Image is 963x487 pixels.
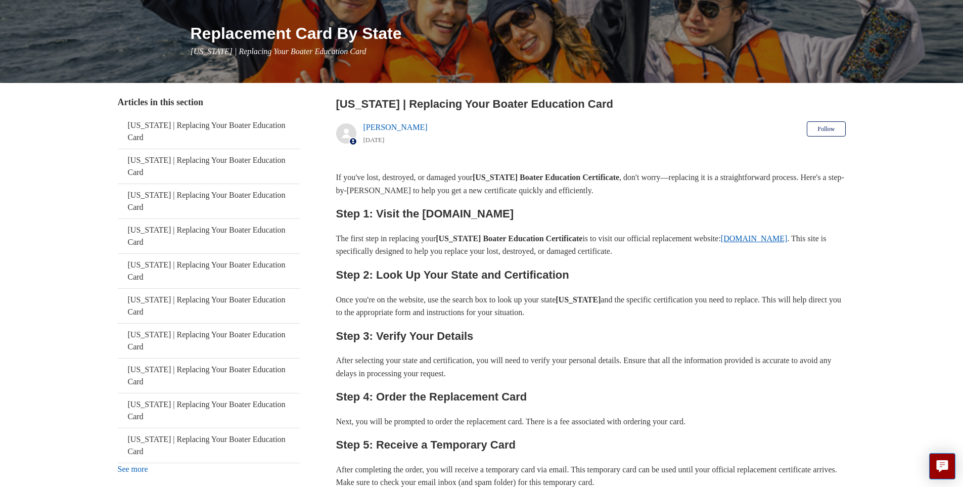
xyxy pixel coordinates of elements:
[118,149,300,184] a: [US_STATE] | Replacing Your Boater Education Card
[118,393,300,428] a: [US_STATE] | Replacing Your Boater Education Card
[118,324,300,358] a: [US_STATE] | Replacing Your Boater Education Card
[336,436,846,454] h2: Step 5: Receive a Temporary Card
[191,21,846,46] h1: Replacement Card By State
[807,121,845,137] button: Follow Article
[118,359,300,393] a: [US_STATE] | Replacing Your Boater Education Card
[118,114,300,149] a: [US_STATE] | Replacing Your Boater Education Card
[336,232,846,258] p: The first step in replacing your is to visit our official replacement website: . This site is spe...
[118,428,300,463] a: [US_STATE] | Replacing Your Boater Education Card
[336,415,846,428] p: Next, you will be prompted to order the replacement card. There is a fee associated with ordering...
[473,173,619,182] strong: [US_STATE] Boater Education Certificate
[336,354,846,380] p: After selecting your state and certification, you will need to verify your personal details. Ensu...
[436,234,582,243] strong: [US_STATE] Boater Education Certificate
[336,266,846,284] h2: Step 2: Look Up Your State and Certification
[929,453,955,479] button: Live chat
[336,96,846,112] h2: North Carolina | Replacing Your Boater Education Card
[336,327,846,345] h2: Step 3: Verify Your Details
[336,388,846,406] h2: Step 4: Order the Replacement Card
[118,465,148,473] a: See more
[336,171,846,197] p: If you've lost, destroyed, or damaged your , don't worry—replacing it is a straightforward proces...
[118,97,203,107] span: Articles in this section
[336,205,846,223] h2: Step 1: Visit the [DOMAIN_NAME]
[336,293,846,319] p: Once you're on the website, use the search box to look up your state and the specific certificati...
[556,295,601,304] strong: [US_STATE]
[363,123,428,131] a: [PERSON_NAME]
[191,47,366,56] span: [US_STATE] | Replacing Your Boater Education Card
[118,184,300,218] a: [US_STATE] | Replacing Your Boater Education Card
[363,136,385,144] time: 05/22/2024, 11:39
[118,254,300,288] a: [US_STATE] | Replacing Your Boater Education Card
[721,234,788,243] a: [DOMAIN_NAME]
[118,289,300,323] a: [US_STATE] | Replacing Your Boater Education Card
[118,219,300,253] a: [US_STATE] | Replacing Your Boater Education Card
